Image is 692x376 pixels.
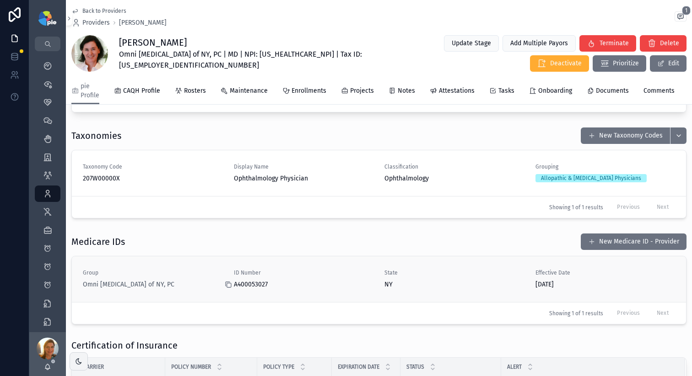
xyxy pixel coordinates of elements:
[81,82,99,100] span: pie Profile
[29,51,66,332] div: scrollable content
[384,163,524,170] span: Classification
[643,83,675,101] a: Comments
[587,83,629,101] a: Documents
[593,55,646,72] button: Prioritize
[398,86,415,95] span: Notes
[71,78,99,105] a: pie Profile
[406,363,424,371] span: Status
[119,18,167,27] a: [PERSON_NAME]
[550,59,582,68] span: Deactivate
[71,129,121,142] h1: Taxonomies
[82,18,110,27] span: Providers
[184,86,206,95] span: Rosters
[538,86,572,95] span: Onboarding
[71,18,110,27] a: Providers
[430,83,475,101] a: Attestations
[171,363,211,371] span: Policy Number
[72,256,686,302] a: GroupOmni [MEDICAL_DATA] of NY, PCID NumberA400053027StateNYEffective Date[DATE]
[643,86,675,95] span: Comments
[221,83,268,101] a: Maintenance
[292,86,326,95] span: Enrollments
[535,163,676,170] span: Grouping
[123,86,160,95] span: CAQH Profile
[234,269,374,276] span: ID Number
[581,127,670,144] button: New Taxonomy Codes
[541,174,641,182] div: Allopathic & [MEDICAL_DATA] Physicians
[234,280,374,289] span: A400053027
[444,35,499,52] button: Update Stage
[119,36,393,49] h1: [PERSON_NAME]
[650,55,687,72] button: Edit
[660,39,679,48] span: Delete
[230,86,268,95] span: Maintenance
[682,6,691,15] span: 1
[549,204,603,211] span: Showing 1 of 1 results
[389,83,415,101] a: Notes
[175,83,206,101] a: Rosters
[510,39,568,48] span: Add Multiple Payors
[234,163,374,170] span: Display Name
[71,339,178,352] h1: Certification of Insurance
[234,174,374,183] span: Ophthalmology Physician
[338,363,379,371] span: Expiration Date
[83,363,104,371] span: Carrier
[114,83,160,101] a: CAQH Profile
[83,280,174,289] a: Omni [MEDICAL_DATA] of NY, PC
[384,280,393,289] span: NY
[640,35,687,52] button: Delete
[675,11,687,23] button: 1
[38,11,56,26] img: App logo
[384,174,524,183] span: Ophthalmology
[384,269,524,276] span: State
[341,83,374,101] a: Projects
[83,163,223,170] span: Taxonomy Code
[72,150,686,196] a: Taxonomy Code207W00000XDisplay NameOphthalmology PhysicianClassificationOphthalmologyGroupingAllo...
[535,269,676,276] span: Effective Date
[507,363,522,371] span: Alert
[282,83,326,101] a: Enrollments
[503,35,576,52] button: Add Multiple Payors
[82,7,126,15] span: Back to Providers
[263,363,294,371] span: Policy Type
[535,280,676,289] span: [DATE]
[498,86,514,95] span: Tasks
[613,59,639,68] span: Prioritize
[549,310,603,317] span: Showing 1 of 1 results
[529,83,572,101] a: Onboarding
[439,86,475,95] span: Attestations
[489,83,514,101] a: Tasks
[581,233,687,250] button: New Medicare ID - Provider
[83,174,223,183] span: 207W00000X
[71,7,126,15] a: Back to Providers
[452,39,491,48] span: Update Stage
[596,86,629,95] span: Documents
[600,39,629,48] span: Terminate
[579,35,636,52] button: Terminate
[71,235,125,248] h1: Medicare IDs
[350,86,374,95] span: Projects
[530,55,589,72] button: Deactivate
[83,269,223,276] span: Group
[119,49,393,71] span: Omni [MEDICAL_DATA] of NY, PC | MD | NPI: [US_HEALTHCARE_NPI] | Tax ID: [US_EMPLOYER_IDENTIFICATI...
